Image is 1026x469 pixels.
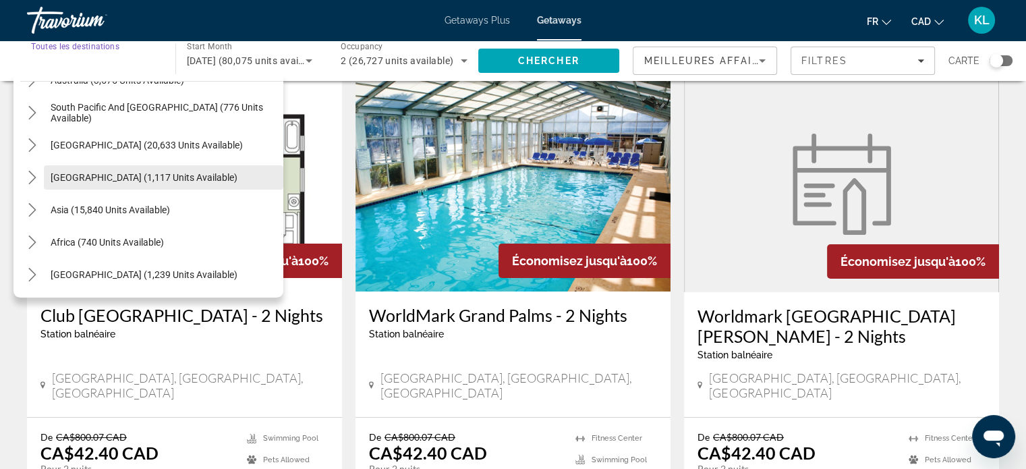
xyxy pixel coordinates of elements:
a: Worldmark San Diego Balboa Park - 2 Nights [684,76,999,292]
span: De [697,431,710,443]
span: Chercher [518,55,579,66]
span: 2 (26,727 units available) [341,55,453,66]
button: Toggle Australia (3,575 units available) submenu [20,69,44,92]
p: CA$42.40 CAD [369,443,487,463]
button: Toggle South America (20,633 units available) submenu [20,134,44,157]
button: Select destination: South Pacific and Oceania (776 units available) [44,101,283,125]
span: CA$800.07 CAD [713,431,784,443]
span: Fitness Center [925,434,975,443]
span: [DATE] (80,075 units available) [187,55,324,66]
button: Toggle Asia (15,840 units available) submenu [20,198,44,222]
span: Pets Allowed [925,456,971,464]
p: CA$42.40 CAD [697,443,816,463]
button: Select destination: Australia (3,575 units available) [44,68,283,92]
span: Économisez jusqu'à [512,254,627,268]
button: Change currency [911,11,944,31]
span: [GEOGRAPHIC_DATA], [GEOGRAPHIC_DATA], [GEOGRAPHIC_DATA] [380,370,657,400]
span: CAD [911,16,931,27]
div: 100% [498,244,671,278]
span: fr [867,16,878,27]
span: [GEOGRAPHIC_DATA] (1,117 units available) [51,172,237,183]
span: KL [974,13,990,27]
span: CA$800.07 CAD [384,431,455,443]
span: Swimming Pool [592,456,647,464]
a: WorldMark Grand Palms - 2 Nights [369,305,657,325]
button: Select destination: Middle East (1,239 units available) [44,263,283,287]
span: South Pacific and [GEOGRAPHIC_DATA] (776 units available) [51,102,277,123]
a: Getaways Plus [445,15,510,26]
button: User Menu [964,6,999,34]
button: Select destination: Africa (740 units available) [44,230,283,254]
span: De [369,431,381,443]
div: 100% [827,244,999,279]
p: CA$42.40 CAD [40,443,159,463]
button: Toggle Africa (740 units available) submenu [20,231,44,254]
span: Start Month [187,42,232,51]
span: [GEOGRAPHIC_DATA], [GEOGRAPHIC_DATA], [GEOGRAPHIC_DATA] [52,370,329,400]
span: [GEOGRAPHIC_DATA] (20,633 units available) [51,140,243,150]
img: WorldMark Grand Palms - 2 Nights [355,76,671,292]
span: De [40,431,53,443]
span: Occupancy [341,42,383,51]
button: Select destination: South America (20,633 units available) [44,133,283,157]
span: CA$800.07 CAD [56,431,127,443]
button: Select destination: Central America (1,117 units available) [44,165,283,190]
span: Africa (740 units available) [51,237,164,248]
span: Pets Allowed [263,456,310,464]
a: Worldmark [GEOGRAPHIC_DATA][PERSON_NAME] - 2 Nights [697,306,986,346]
button: Search [478,49,620,73]
span: Carte [948,51,979,70]
span: Swimming Pool [263,434,318,443]
a: Travorium [27,3,162,38]
span: Fitness Center [592,434,642,443]
span: Meilleures affaires [644,55,774,66]
mat-select: Sort by [644,53,766,69]
span: Toutes les destinations [31,41,119,51]
span: Station balnéaire [40,329,115,339]
span: [GEOGRAPHIC_DATA], [GEOGRAPHIC_DATA], [GEOGRAPHIC_DATA] [709,370,986,400]
button: Toggle Middle East (1,239 units available) submenu [20,263,44,287]
input: Select destination [31,53,158,70]
button: Toggle Central America (1,117 units available) submenu [20,166,44,190]
iframe: Bouton de lancement de la fenêtre de messagerie [972,415,1015,458]
span: Économisez jusqu'à [840,254,955,269]
button: Select destination: Asia (15,840 units available) [44,198,283,222]
span: Station balnéaire [369,329,444,339]
span: Station balnéaire [697,350,772,360]
span: Asia (15,840 units available) [51,204,170,215]
a: Club [GEOGRAPHIC_DATA] - 2 Nights [40,305,329,325]
button: Toggle South Pacific and Oceania (776 units available) submenu [20,101,44,125]
div: Destination options [13,74,283,298]
button: Filters [791,47,935,75]
button: Change language [867,11,891,31]
a: Getaways [537,15,581,26]
span: Filtres [801,55,847,66]
span: [GEOGRAPHIC_DATA] (1,239 units available) [51,269,237,280]
img: Worldmark San Diego Balboa Park - 2 Nights [785,134,899,235]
